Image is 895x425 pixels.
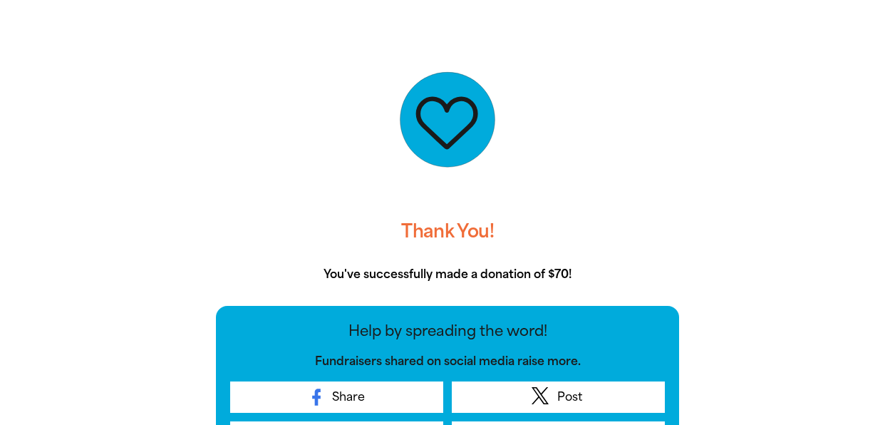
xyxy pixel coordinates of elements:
[216,266,679,283] p: You've successfully made a donation of $70!
[230,382,443,413] a: Share
[452,382,665,413] a: Post
[230,353,665,370] p: Fundraisers shared on social media raise more.
[332,389,365,406] span: Share
[216,209,679,255] h3: Thank You!
[230,320,665,342] p: Help by spreading the word!
[557,389,582,406] span: Post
